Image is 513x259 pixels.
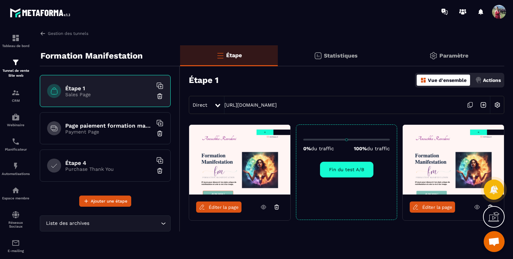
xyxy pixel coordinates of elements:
h6: Étape 1 [65,85,153,92]
a: schedulerschedulerPlanificateur [2,132,30,157]
p: 0% [303,146,334,151]
img: actions.d6e523a2.png [475,77,482,83]
img: email [12,239,20,247]
img: setting-w.858f3a88.svg [491,98,504,112]
img: automations [12,162,20,170]
p: Tunnel de vente Site web [2,68,30,78]
span: Liste des archives [44,220,91,227]
span: du traffic [367,146,390,151]
span: du traffic [311,146,334,151]
p: Paramètre [439,52,468,59]
h6: Étape 4 [65,160,153,166]
div: Search for option [40,215,171,231]
p: Tableau de bord [2,44,30,48]
img: formation [12,34,20,42]
p: 100% [354,146,390,151]
a: Éditer la page [196,201,241,213]
img: arrow [40,30,46,37]
a: automationsautomationsWebinaire [2,108,30,132]
p: Réseaux Sociaux [2,221,30,228]
img: social-network [12,211,20,219]
a: Éditer la page [410,201,455,213]
p: Vue d'ensemble [428,77,467,83]
a: emailemailE-mailing [2,234,30,258]
p: Espace membre [2,196,30,200]
p: Statistiques [324,52,358,59]
img: image [403,125,504,195]
img: image [189,125,290,195]
h3: Étape 1 [189,75,218,85]
img: trash [156,93,163,100]
p: CRM [2,99,30,102]
div: Ouvrir le chat [484,231,505,252]
img: logo [10,6,73,19]
a: [URL][DOMAIN_NAME] [224,102,277,108]
span: Ajouter une étape [91,198,127,205]
p: Automatisations [2,172,30,176]
img: trash [156,130,163,137]
span: Direct [193,102,207,108]
a: formationformationTunnel de vente Site web [2,53,30,83]
img: arrow-next.bcc2205e.svg [477,98,490,112]
img: dashboard-orange.40269519.svg [420,77,426,83]
p: Webinaire [2,123,30,127]
img: bars-o.4a397970.svg [216,51,224,60]
img: formation [12,58,20,67]
a: Gestion des tunnels [40,30,88,37]
img: stats.20deebd0.svg [314,52,322,60]
p: Sales Page [65,92,153,97]
img: automations [12,186,20,195]
h6: Page paiement formation manifestation [65,122,153,129]
img: setting-gr.5f69749f.svg [429,52,438,60]
input: Search for option [91,220,159,227]
img: formation [12,89,20,97]
button: Ajouter une étape [79,196,131,207]
img: scheduler [12,137,20,146]
span: Éditer la page [209,205,239,210]
button: Fin du test A/B [320,162,373,177]
a: formationformationCRM [2,83,30,108]
p: Formation Manifestation [40,49,143,63]
img: trash [156,167,163,174]
p: Actions [483,77,501,83]
p: Étape [226,52,242,59]
p: Purchase Thank You [65,166,153,172]
p: E-mailing [2,249,30,253]
a: social-networksocial-networkRéseaux Sociaux [2,205,30,234]
span: Éditer la page [422,205,452,210]
a: formationformationTableau de bord [2,29,30,53]
a: automationsautomationsAutomatisations [2,157,30,181]
p: Planificateur [2,147,30,151]
a: automationsautomationsEspace membre [2,181,30,205]
img: automations [12,113,20,121]
p: Payment Page [65,129,153,135]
